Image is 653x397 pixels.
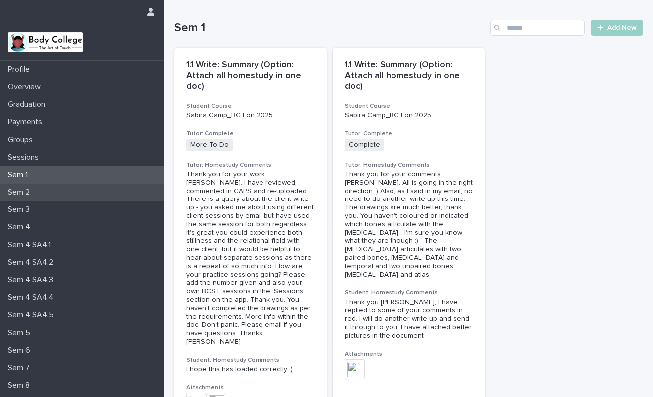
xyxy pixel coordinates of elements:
p: Sem 5 [4,328,38,338]
p: Sem 4 SA4.1 [4,240,59,250]
h1: Sem 1 [174,21,486,35]
p: Sem 4 SA4.3 [4,275,61,285]
p: Overview [4,82,49,92]
p: Sem 4 SA4.2 [4,258,61,267]
p: Sem 7 [4,363,38,373]
p: Sem 4 SA4.5 [4,310,62,320]
span: More To Do [186,139,233,151]
h3: Student: Homestudy Comments [186,356,315,364]
p: Profile [4,65,38,74]
div: Thank you [PERSON_NAME], I have replied to some of your comments in red. I will do another write ... [345,298,473,340]
div: Thank you for your work [PERSON_NAME]. I have reviewed, commented in CAPS and re-uploaded. There ... [186,170,315,346]
a: Add New [591,20,643,36]
span: Add New [607,24,637,31]
img: xvtzy2PTuGgGH0xbwGb2 [8,32,83,52]
p: Sessions [4,153,47,162]
h3: Student Course [186,102,315,110]
h3: Attachments [186,384,315,392]
span: Complete [345,139,384,151]
div: I hope this has loaded correctly :) [186,365,315,374]
input: Search [490,20,585,36]
p: Sabira Camp_BC Lon 2025 [345,111,473,120]
p: Graduation [4,100,53,109]
h3: Tutor: Complete [345,130,473,138]
p: Sem 1 [4,170,36,180]
p: Groups [4,135,41,145]
p: Sem 8 [4,381,38,390]
p: Payments [4,117,50,127]
h3: Student Course [345,102,473,110]
p: Sem 3 [4,205,38,214]
p: 1.1 Write: Summary (Option: Attach all homestudy in one doc) [186,60,315,92]
h3: Student: Homestudy Comments [345,289,473,297]
h3: Tutor: Homestudy Comments [345,161,473,169]
p: Sem 4 SA4.4 [4,293,62,302]
p: Sem 2 [4,188,38,197]
div: Thank you for your comments [PERSON_NAME]. All is going in the right direction :) Also, as I said... [345,170,473,279]
p: Sem 4 [4,222,38,232]
h3: Attachments [345,350,473,358]
h3: Tutor: Homestudy Comments [186,161,315,169]
h3: Tutor: Complete [186,130,315,138]
p: 1.1 Write: Summary (Option: Attach all homestudy in one doc) [345,60,473,92]
p: Sem 6 [4,346,38,355]
p: Sabira Camp_BC Lon 2025 [186,111,315,120]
